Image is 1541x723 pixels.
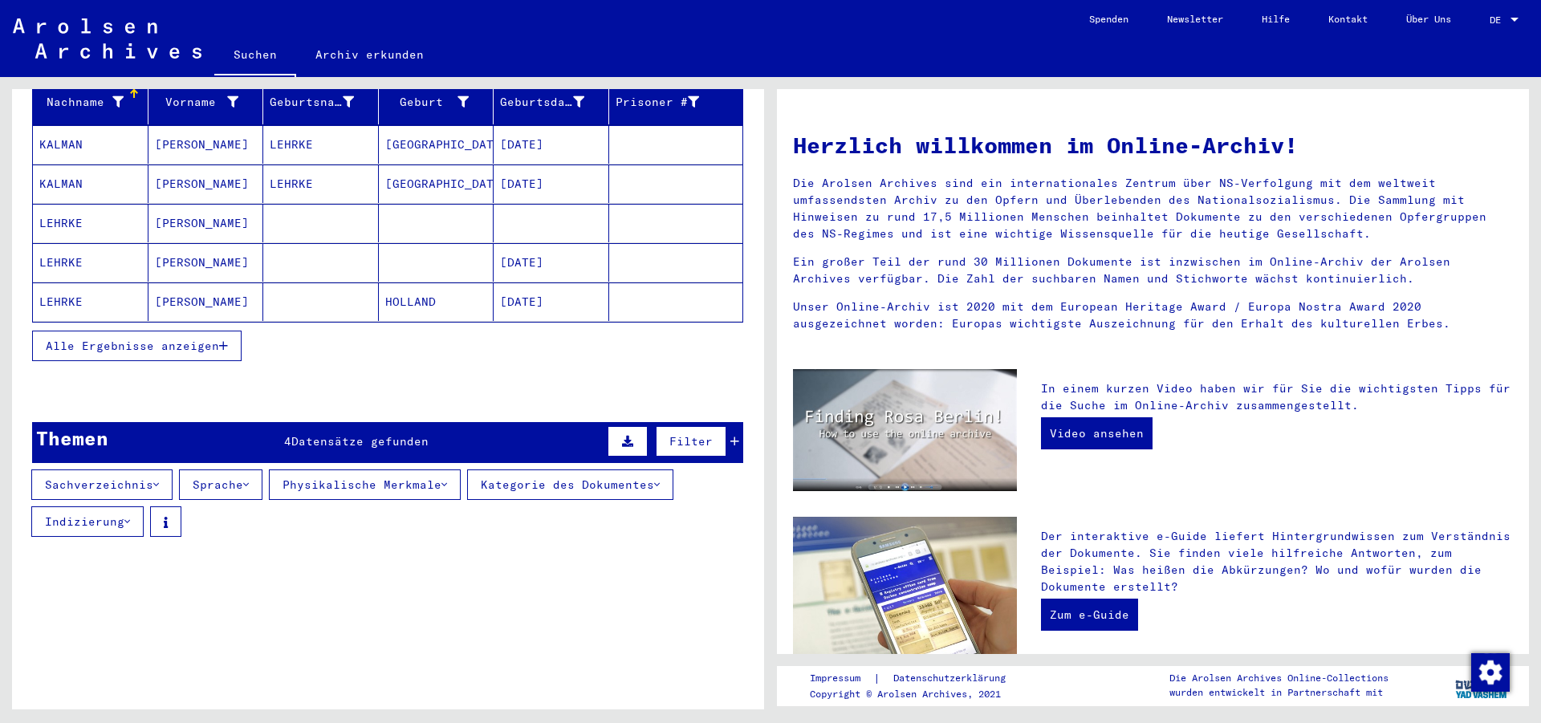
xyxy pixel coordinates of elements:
div: Vorname [155,94,239,111]
span: Filter [669,434,713,449]
mat-cell: HOLLAND [379,282,494,321]
div: Vorname [155,89,263,115]
div: Nachname [39,94,124,111]
mat-cell: [GEOGRAPHIC_DATA] [379,165,494,203]
mat-cell: [PERSON_NAME] [148,165,264,203]
div: Zustimmung ändern [1470,652,1509,691]
h1: Herzlich willkommen im Online-Archiv! [793,128,1513,162]
div: Geburtsname [270,89,378,115]
mat-cell: LEHRKE [263,165,379,203]
div: Geburtsname [270,94,354,111]
a: Impressum [810,670,873,687]
a: Archiv erkunden [296,35,443,74]
button: Sprache [179,469,262,500]
img: Zustimmung ändern [1471,653,1510,692]
div: Nachname [39,89,148,115]
mat-cell: LEHRKE [263,125,379,164]
a: Video ansehen [1041,417,1153,449]
mat-cell: [PERSON_NAME] [148,204,264,242]
button: Filter [656,426,726,457]
button: Kategorie des Dokumentes [467,469,673,500]
button: Sachverzeichnis [31,469,173,500]
mat-cell: [DATE] [494,165,609,203]
div: Geburt‏ [385,89,494,115]
mat-cell: LEHRKE [33,282,148,321]
mat-cell: LEHRKE [33,204,148,242]
mat-header-cell: Nachname [33,79,148,124]
mat-cell: KALMAN [33,165,148,203]
mat-header-cell: Geburtsdatum [494,79,609,124]
div: Prisoner # [616,94,700,111]
div: Geburtsdatum [500,94,584,111]
p: Copyright © Arolsen Archives, 2021 [810,687,1025,701]
a: Datenschutzerklärung [880,670,1025,687]
div: | [810,670,1025,687]
p: Die Arolsen Archives sind ein internationales Zentrum über NS-Verfolgung mit dem weltweit umfasse... [793,175,1513,242]
mat-cell: [DATE] [494,282,609,321]
div: Prisoner # [616,89,724,115]
button: Alle Ergebnisse anzeigen [32,331,242,361]
mat-header-cell: Geburt‏ [379,79,494,124]
mat-header-cell: Vorname [148,79,264,124]
p: wurden entwickelt in Partnerschaft mit [1169,685,1389,700]
span: Alle Ergebnisse anzeigen [46,339,219,353]
mat-header-cell: Prisoner # [609,79,743,124]
mat-cell: [PERSON_NAME] [148,282,264,321]
p: Ein großer Teil der rund 30 Millionen Dokumente ist inzwischen im Online-Archiv der Arolsen Archi... [793,254,1513,287]
button: Indizierung [31,506,144,537]
p: Der interaktive e-Guide liefert Hintergrundwissen zum Verständnis der Dokumente. Sie finden viele... [1041,528,1513,595]
p: In einem kurzen Video haben wir für Sie die wichtigsten Tipps für die Suche im Online-Archiv zusa... [1041,380,1513,414]
p: Die Arolsen Archives Online-Collections [1169,671,1389,685]
img: eguide.jpg [793,517,1017,666]
mat-cell: [DATE] [494,243,609,282]
span: 4 [284,434,291,449]
mat-cell: [GEOGRAPHIC_DATA] [379,125,494,164]
mat-cell: KALMAN [33,125,148,164]
mat-cell: [PERSON_NAME] [148,243,264,282]
img: Arolsen_neg.svg [13,18,201,59]
button: Physikalische Merkmale [269,469,461,500]
div: Themen [36,424,108,453]
span: Datensätze gefunden [291,434,429,449]
span: DE [1490,14,1507,26]
a: Zum e-Guide [1041,599,1138,631]
mat-cell: LEHRKE [33,243,148,282]
p: Unser Online-Archiv ist 2020 mit dem European Heritage Award / Europa Nostra Award 2020 ausgezeic... [793,299,1513,332]
mat-cell: [PERSON_NAME] [148,125,264,164]
div: Geburtsdatum [500,89,608,115]
div: Geburt‏ [385,94,470,111]
img: yv_logo.png [1452,665,1512,705]
mat-header-cell: Geburtsname [263,79,379,124]
mat-cell: [DATE] [494,125,609,164]
a: Suchen [214,35,296,77]
img: video.jpg [793,369,1017,491]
